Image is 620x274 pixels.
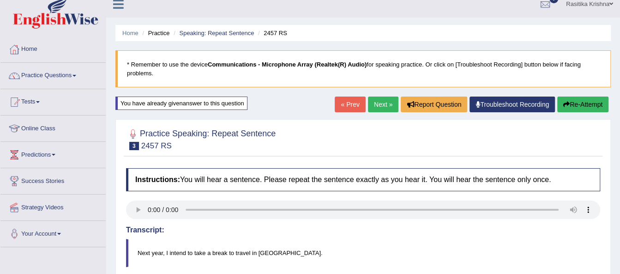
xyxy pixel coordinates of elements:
a: Home [0,37,106,60]
button: Report Question [401,97,467,112]
a: Your Account [0,221,106,244]
h4: Transcript: [126,226,600,234]
small: 2457 RS [141,141,172,150]
a: Practice Questions [0,63,106,86]
button: Re-Attempt [557,97,608,112]
li: 2457 RS [256,29,287,37]
li: Practice [140,29,169,37]
h2: Practice Speaking: Repeat Sentence [126,127,276,150]
a: Home [122,30,138,37]
b: Communications - Microphone Array (Realtek(R) Audio) [208,61,367,68]
a: Strategy Videos [0,195,106,218]
a: Tests [0,89,106,112]
div: You have already given answer to this question [115,97,247,110]
span: 3 [129,142,139,150]
a: Troubleshoot Recording [470,97,555,112]
b: Instructions: [135,176,180,183]
h4: You will hear a sentence. Please repeat the sentence exactly as you hear it. You will hear the se... [126,168,600,191]
a: Success Stories [0,168,106,191]
blockquote: * Remember to use the device for speaking practice. Or click on [Troubleshoot Recording] button b... [115,50,611,87]
a: « Prev [335,97,365,112]
a: Predictions [0,142,106,165]
blockquote: Next year, I intend to take a break to travel in [GEOGRAPHIC_DATA]. [126,239,600,267]
a: Next » [368,97,398,112]
a: Online Class [0,116,106,139]
a: Speaking: Repeat Sentence [179,30,254,37]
